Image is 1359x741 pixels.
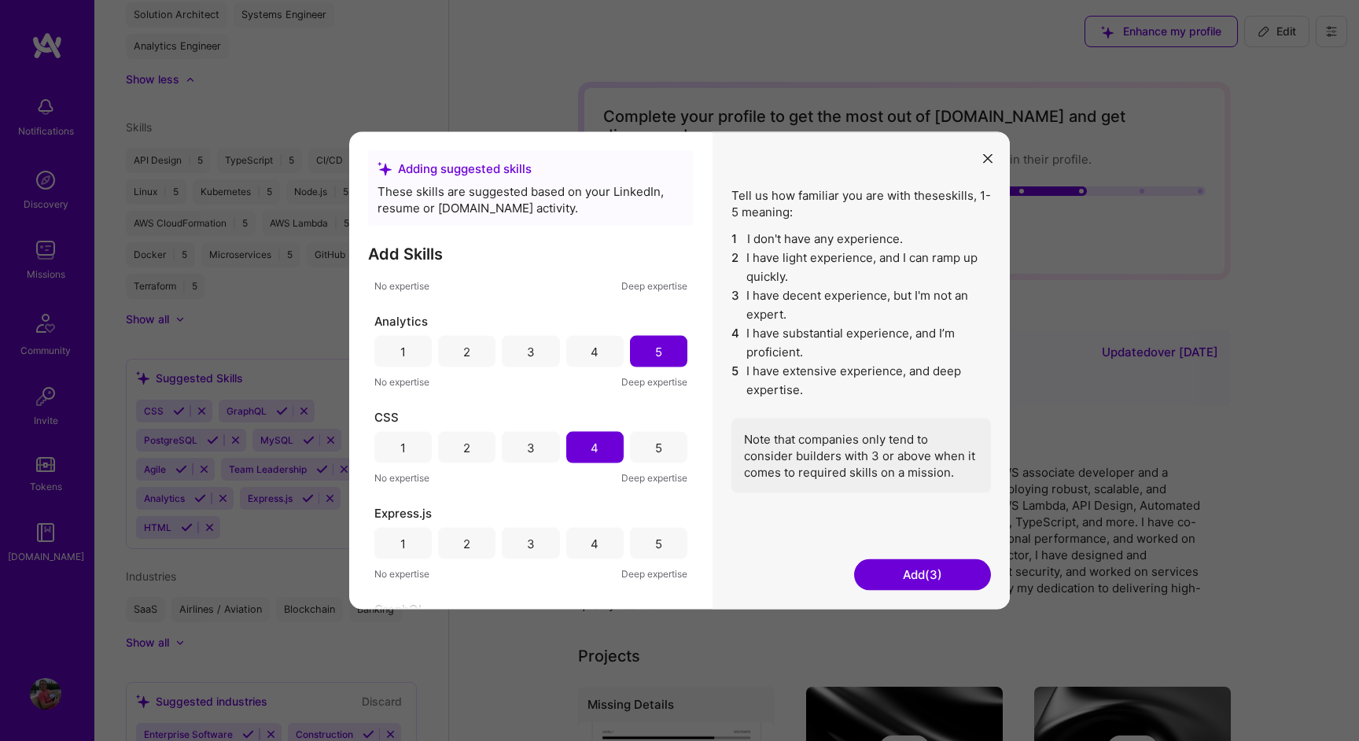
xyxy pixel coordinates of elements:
li: I don't have any experience. [731,230,991,249]
div: 4 [591,439,598,455]
span: 1 [731,230,741,249]
div: 4 [591,343,598,359]
span: Deep expertise [621,566,687,582]
span: No expertise [374,374,429,390]
i: icon SuggestedTeams [377,161,392,175]
div: 5 [655,535,662,551]
h3: Add Skills [368,245,694,264]
span: Deep expertise [621,470,687,486]
span: Deep expertise [621,278,687,294]
div: 2 [463,343,470,359]
div: 3 [527,439,535,455]
span: 5 [731,362,740,400]
div: 5 [655,439,662,455]
span: No expertise [374,566,429,582]
div: 2 [463,439,470,455]
div: 4 [591,535,598,551]
span: Deep expertise [621,374,687,390]
span: Express.js [374,505,432,522]
li: I have light experience, and I can ramp up quickly. [731,249,991,286]
i: icon Close [983,153,993,163]
div: Adding suggested skills [377,160,684,177]
div: 1 [400,343,406,359]
span: Analytics [374,313,428,330]
span: No expertise [374,470,429,486]
div: 3 [527,343,535,359]
span: 4 [731,324,740,362]
li: I have extensive experience, and deep expertise. [731,362,991,400]
span: No expertise [374,278,429,294]
div: 2 [463,535,470,551]
span: 2 [731,249,740,286]
div: 5 [655,343,662,359]
span: GraphQL [374,601,425,617]
div: These skills are suggested based on your LinkedIn, resume or [DOMAIN_NAME] activity. [377,183,684,216]
div: 1 [400,535,406,551]
div: 3 [527,535,535,551]
div: 1 [400,439,406,455]
button: Add(3) [854,559,991,590]
span: CSS [374,409,399,426]
li: I have decent experience, but I'm not an expert. [731,286,991,324]
span: 3 [731,286,740,324]
div: modal [349,132,1010,610]
li: I have substantial experience, and I’m proficient. [731,324,991,362]
div: Note that companies only tend to consider builders with 3 or above when it comes to required skil... [731,418,991,493]
div: Tell us how familiar you are with these skills , 1-5 meaning: [731,187,991,493]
